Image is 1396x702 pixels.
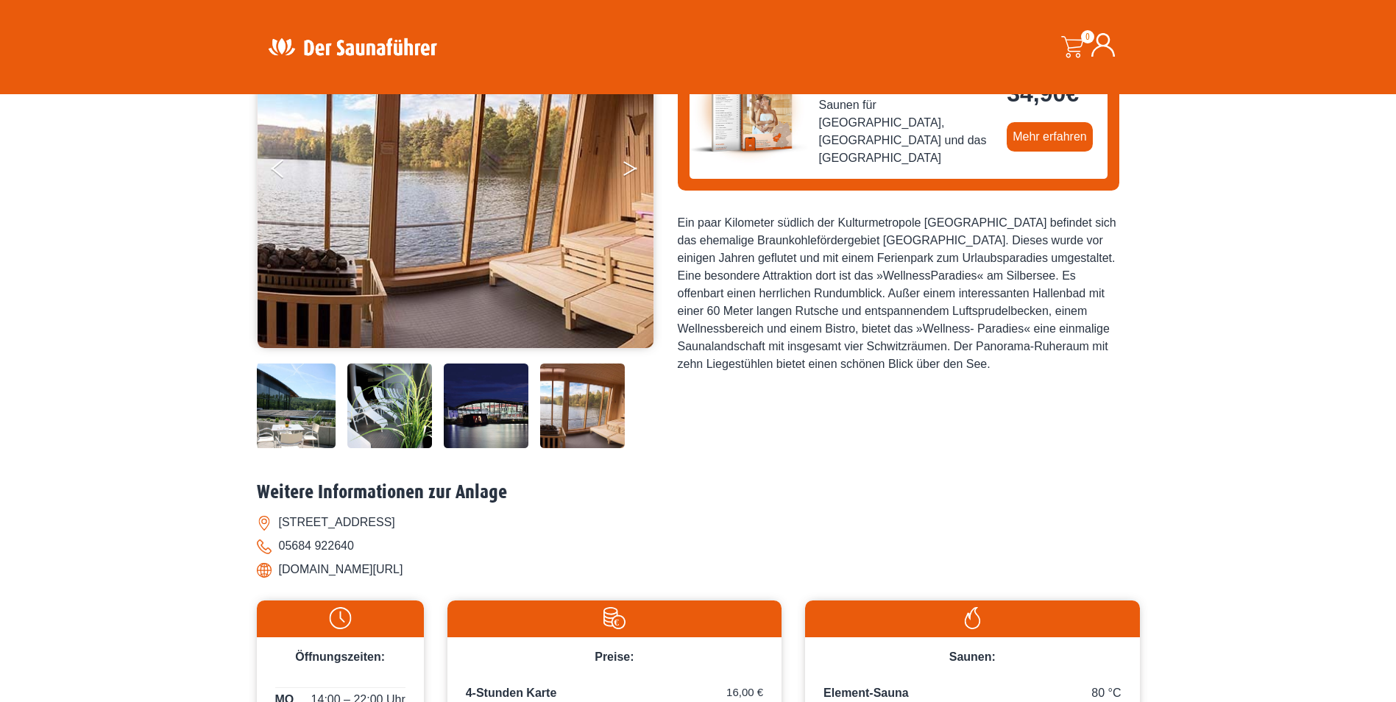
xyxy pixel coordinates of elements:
span: Preise: [595,650,634,663]
span: Öffnungszeiten: [295,650,385,663]
h2: Weitere Informationen zur Anlage [257,481,1140,504]
span: Saunaführer Südwest 2025/2026 - mit mehr als 60 der beliebtesten Saunen für [GEOGRAPHIC_DATA], [G... [819,61,996,167]
span: Element-Sauna [823,687,909,699]
img: der-saunafuehrer-2025-suedwest.jpg [690,49,807,167]
li: [STREET_ADDRESS] [257,511,1140,534]
a: Mehr erfahren [1007,122,1093,152]
span: 0 [1081,30,1094,43]
div: Ein paar Kilometer südlich der Kulturmetropole [GEOGRAPHIC_DATA] befindet sich das ehemalige Brau... [678,214,1119,373]
button: Previous [272,153,308,190]
span: 16,00 € [726,684,763,701]
img: Preise-weiss.svg [455,607,774,629]
button: Next [622,153,659,190]
img: Uhr-weiss.svg [264,607,417,629]
li: [DOMAIN_NAME][URL] [257,558,1140,581]
li: 05684 922640 [257,534,1140,558]
span: Saunen: [949,650,996,663]
span: 80 °C [1091,684,1121,702]
img: Flamme-weiss.svg [812,607,1132,629]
